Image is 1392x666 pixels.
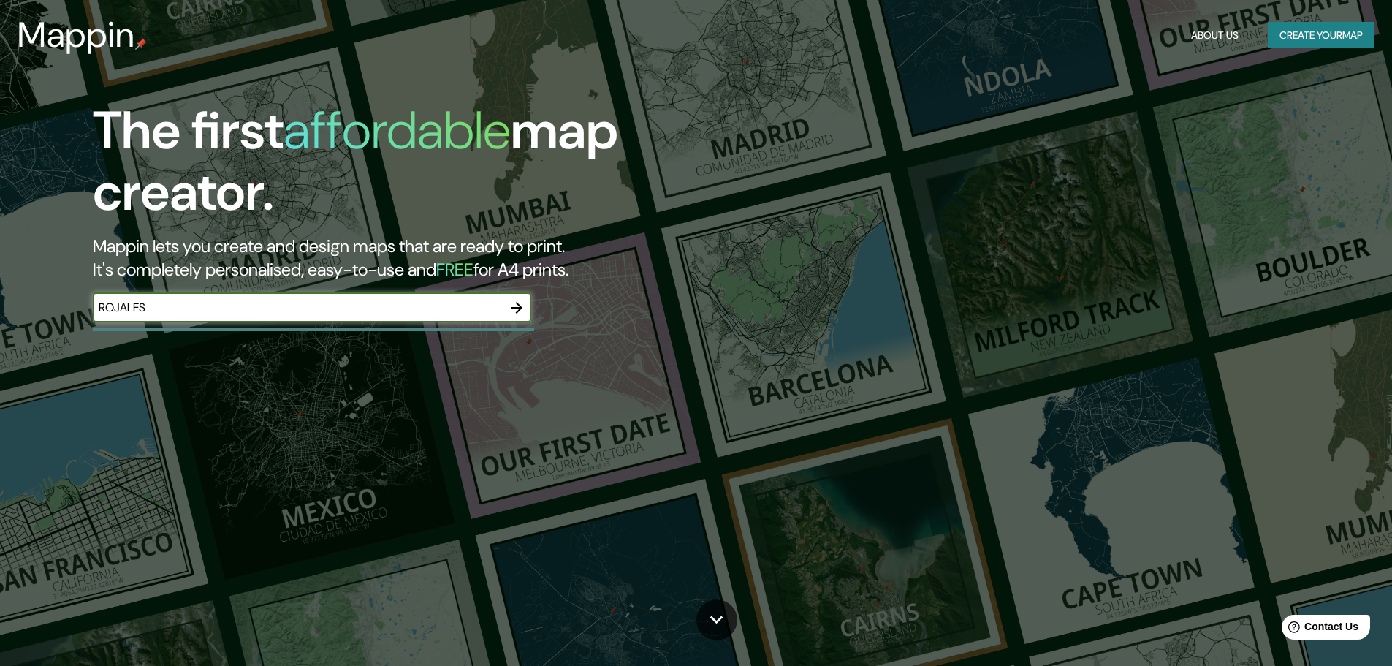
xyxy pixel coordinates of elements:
h2: Mappin lets you create and design maps that are ready to print. It's completely personalised, eas... [93,235,789,281]
img: mappin-pin [135,38,147,50]
h5: FREE [436,258,473,281]
button: Create yourmap [1268,22,1374,49]
iframe: Help widget launcher [1262,609,1376,650]
h1: The first map creator. [93,100,789,235]
input: Choose your favourite place [93,299,502,316]
h1: affordable [284,97,511,164]
h3: Mappin [18,15,135,56]
button: About Us [1185,22,1244,49]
